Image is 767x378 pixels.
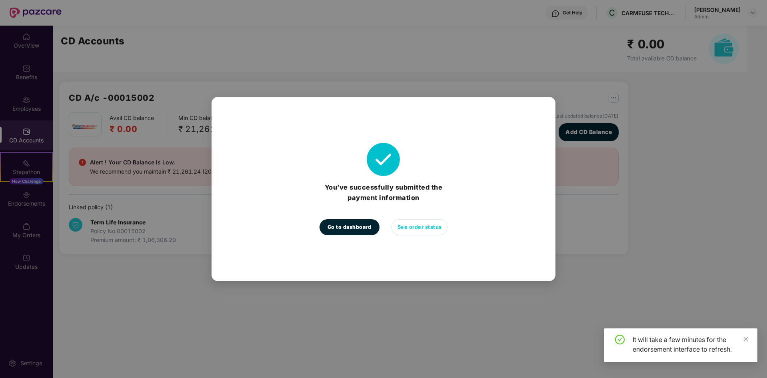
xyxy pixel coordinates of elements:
[615,335,625,344] span: check-circle
[367,143,400,176] img: svg+xml;base64,PHN2ZyB4bWxucz0iaHR0cDovL3d3dy53My5vcmcvMjAwMC9zdmciIHdpZHRoPSI4MyIgaGVpZ2h0PSI4My...
[743,336,749,342] span: close
[633,335,748,354] div: It will take a few minutes for the endorsement interface to refresh.
[320,219,380,235] button: Go to dashboard
[391,219,447,235] button: See order status
[328,223,372,231] span: Go to dashboard
[397,223,442,231] span: See order status
[320,182,448,203] h3: You’ve successfully submitted the payment information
